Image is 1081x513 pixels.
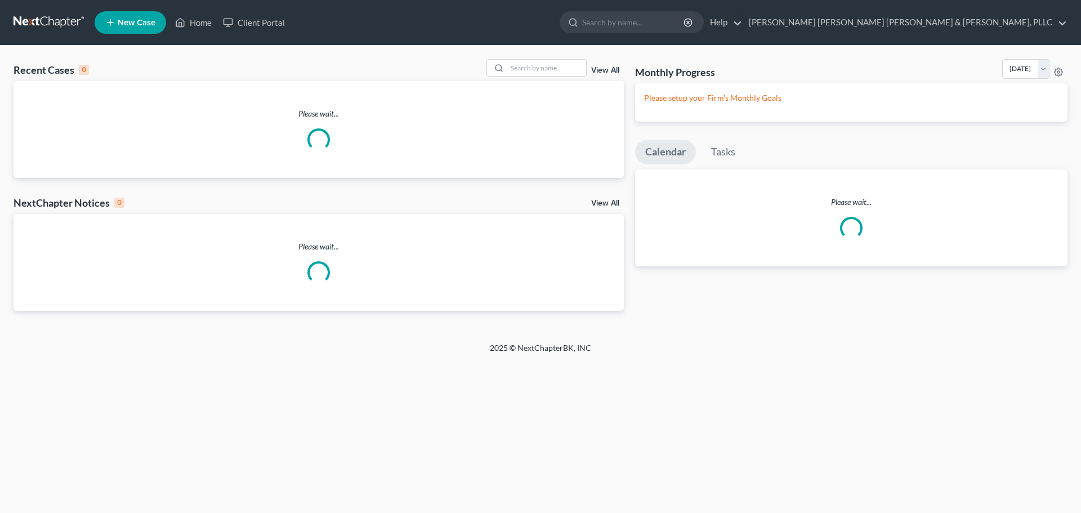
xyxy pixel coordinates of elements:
span: New Case [118,19,155,27]
p: Please setup your Firm's Monthly Goals [644,92,1058,104]
p: Please wait... [14,241,624,252]
div: 0 [114,198,124,208]
div: Recent Cases [14,63,89,77]
a: View All [591,199,619,207]
a: View All [591,66,619,74]
input: Search by name... [507,60,586,76]
p: Please wait... [14,108,624,119]
div: NextChapter Notices [14,196,124,209]
input: Search by name... [582,12,685,33]
p: Please wait... [635,197,1067,208]
div: 0 [79,65,89,75]
a: [PERSON_NAME] [PERSON_NAME] [PERSON_NAME] & [PERSON_NAME], PLLC [743,12,1067,33]
a: Home [169,12,217,33]
a: Calendar [635,140,696,164]
h3: Monthly Progress [635,65,715,79]
a: Tasks [701,140,745,164]
a: Client Portal [217,12,291,33]
div: 2025 © NextChapterBK, INC [220,342,861,363]
a: Help [704,12,742,33]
